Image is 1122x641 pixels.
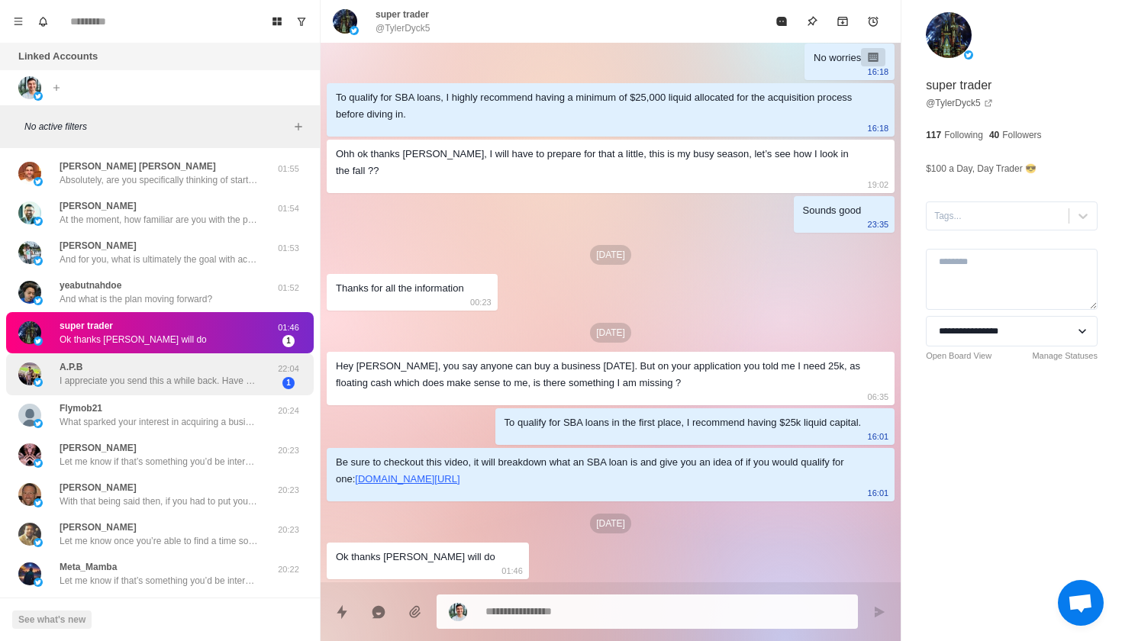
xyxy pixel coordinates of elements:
[449,603,467,621] img: picture
[797,6,827,37] button: Pin
[60,415,258,429] p: What sparked your interest in acquiring a business, and where are you located? I might be able to...
[336,358,861,391] div: Hey [PERSON_NAME], you say anyone can buy a business [DATE]. But on your application you told me ...
[926,12,972,58] img: picture
[336,146,861,179] div: Ohh ok thanks [PERSON_NAME], I will have to prepare for that a little, this is my busy season, le...
[60,253,258,266] p: And for you, what is ultimately the goal with acquiring a business?
[376,21,430,35] p: @TylerDyck5
[336,549,495,565] div: Ok thanks [PERSON_NAME] will do
[336,454,861,488] div: Be sure to checkout this video, it will breakdown what an SBA loan is and give you an idea of if ...
[868,120,889,137] p: 16:18
[60,213,258,227] p: At the moment, how familiar are you with the process of buying a business?
[47,79,66,97] button: Add account
[60,199,137,213] p: [PERSON_NAME]
[60,319,113,333] p: super trader
[18,404,41,427] img: picture
[18,483,41,506] img: picture
[18,201,41,224] img: picture
[269,523,308,536] p: 20:23
[12,610,92,629] button: See what's new
[269,282,308,295] p: 01:52
[868,388,889,405] p: 06:35
[60,279,121,292] p: yeabutnahdoe
[269,404,308,417] p: 20:24
[18,562,41,585] img: picture
[60,333,207,346] p: Ok thanks [PERSON_NAME] will do
[827,6,858,37] button: Archive
[24,120,289,134] p: No active filters
[363,597,394,627] button: Reply with AI
[18,321,41,344] img: picture
[269,563,308,576] p: 20:22
[18,523,41,546] img: picture
[18,49,98,64] p: Linked Accounts
[60,292,212,306] p: And what is the plan moving forward?
[269,163,308,176] p: 01:55
[289,118,308,136] button: Add filters
[60,494,258,508] p: With that being said then, if you had to put your finger on a specific part of the process that’s...
[18,362,41,385] img: picture
[34,419,43,428] img: picture
[18,76,41,99] img: picture
[868,485,889,501] p: 16:01
[590,245,631,265] p: [DATE]
[376,8,429,21] p: super trader
[60,239,137,253] p: [PERSON_NAME]
[269,362,308,375] p: 22:04
[60,560,117,574] p: Meta_Mamba
[350,26,359,35] img: picture
[34,538,43,547] img: picture
[269,202,308,215] p: 01:54
[282,377,295,389] span: 1
[868,428,889,445] p: 16:01
[60,360,82,374] p: A.P.B
[60,574,258,588] p: Let me know if that’s something you’d be interested in and I can set you up on a call with my con...
[766,6,797,37] button: Mark as read
[926,76,991,95] p: super trader
[18,241,41,264] img: picture
[34,217,43,226] img: picture
[60,441,137,455] p: [PERSON_NAME]
[1032,349,1098,362] a: Manage Statuses
[590,514,631,533] p: [DATE]
[34,256,43,266] img: picture
[34,296,43,305] img: picture
[34,378,43,387] img: picture
[868,176,889,193] p: 19:02
[327,597,357,627] button: Quick replies
[926,160,1037,177] p: $100 a Day, Day Trader 😎
[60,159,216,173] p: [PERSON_NAME] [PERSON_NAME]
[505,414,862,431] div: To qualify for SBA loans in the first place, I recommend having $25k liquid capital.
[400,597,430,627] button: Add media
[336,280,464,297] div: Thanks for all the information
[60,173,258,187] p: Absolutely, are you specifically thinking of starting a business? Or looking to acquire an alread...
[34,498,43,507] img: picture
[60,520,137,534] p: [PERSON_NAME]
[355,473,459,485] a: [DOMAIN_NAME][URL]
[34,459,43,468] img: picture
[1058,580,1104,626] div: Open chat
[333,9,357,34] img: picture
[964,50,973,60] img: picture
[501,562,523,579] p: 01:46
[60,534,258,548] p: Let me know once you’re able to find a time so I can confirm that on my end + shoot over the pre-...
[60,401,102,415] p: Flymob21
[868,216,889,233] p: 23:35
[282,335,295,347] span: 1
[60,455,258,469] p: Let me know if that’s something you’d be interested in and I can set you up on a call with my con...
[31,9,55,34] button: Notifications
[926,128,941,142] p: 117
[269,444,308,457] p: 20:23
[6,9,31,34] button: Menu
[269,242,308,255] p: 01:53
[926,96,993,110] a: @TylerDyck5
[858,6,888,37] button: Add reminder
[18,281,41,304] img: picture
[989,128,999,142] p: 40
[864,597,895,627] button: Send message
[470,294,492,311] p: 00:23
[18,162,41,185] img: picture
[1002,128,1041,142] p: Followers
[18,443,41,466] img: picture
[868,63,889,80] p: 16:18
[34,578,43,587] img: picture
